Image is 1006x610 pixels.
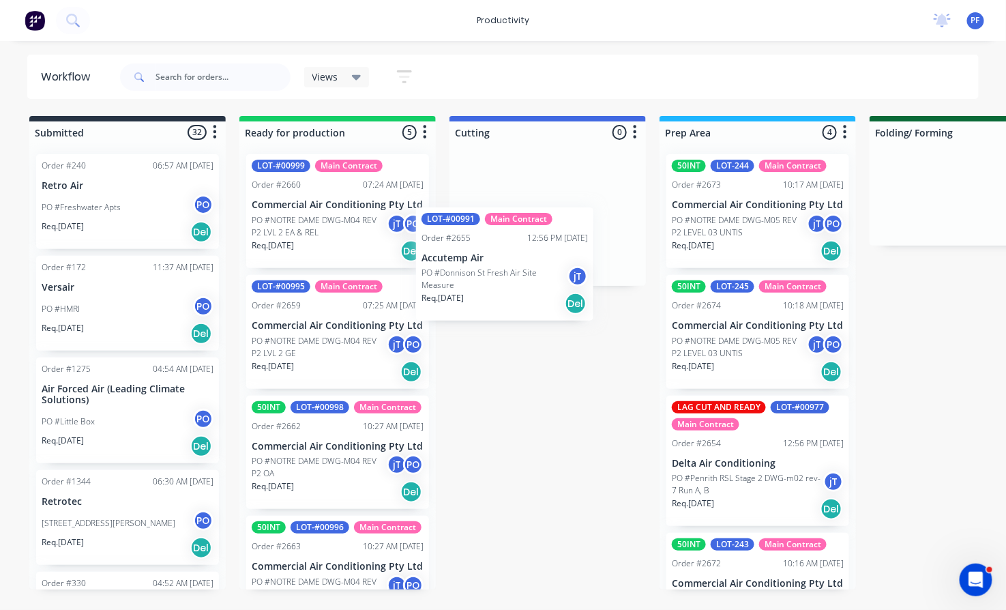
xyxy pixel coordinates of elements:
[312,70,338,84] span: Views
[156,63,291,91] input: Search for orders...
[971,14,980,27] span: PF
[470,10,536,31] div: productivity
[25,10,45,31] img: Factory
[960,564,992,596] iframe: Intercom live chat
[41,69,97,85] div: Workflow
